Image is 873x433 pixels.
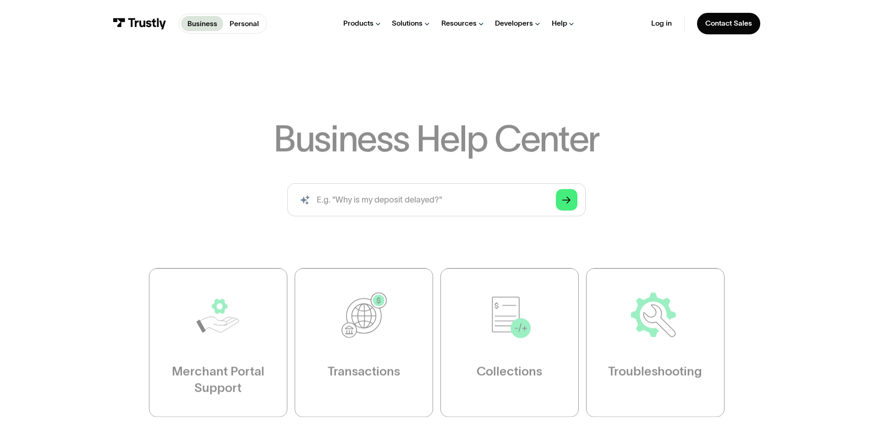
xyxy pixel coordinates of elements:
[651,19,672,28] a: Log in
[223,16,265,31] a: Personal
[18,417,55,430] ul: Language list
[274,121,599,157] h1: Business Help Center
[295,268,433,417] a: Transactions
[187,18,217,29] p: Business
[392,19,423,28] div: Solutions
[149,268,287,417] a: Merchant Portal Support
[552,19,567,28] div: Help
[287,183,585,216] form: Search
[440,268,579,417] a: Collections
[181,16,223,31] a: Business
[697,13,760,34] a: Contact Sales
[230,18,259,29] p: Personal
[495,19,533,28] div: Developers
[477,363,542,380] div: Collections
[328,363,400,380] div: Transactions
[170,363,266,396] div: Merchant Portal Support
[608,363,702,380] div: Troubleshooting
[9,417,55,430] aside: Language selected: English (United States)
[287,183,585,216] input: search
[113,18,166,29] img: Trustly Logo
[343,19,373,28] div: Products
[705,19,752,28] div: Contact Sales
[586,268,724,417] a: Troubleshooting
[441,19,477,28] div: Resources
